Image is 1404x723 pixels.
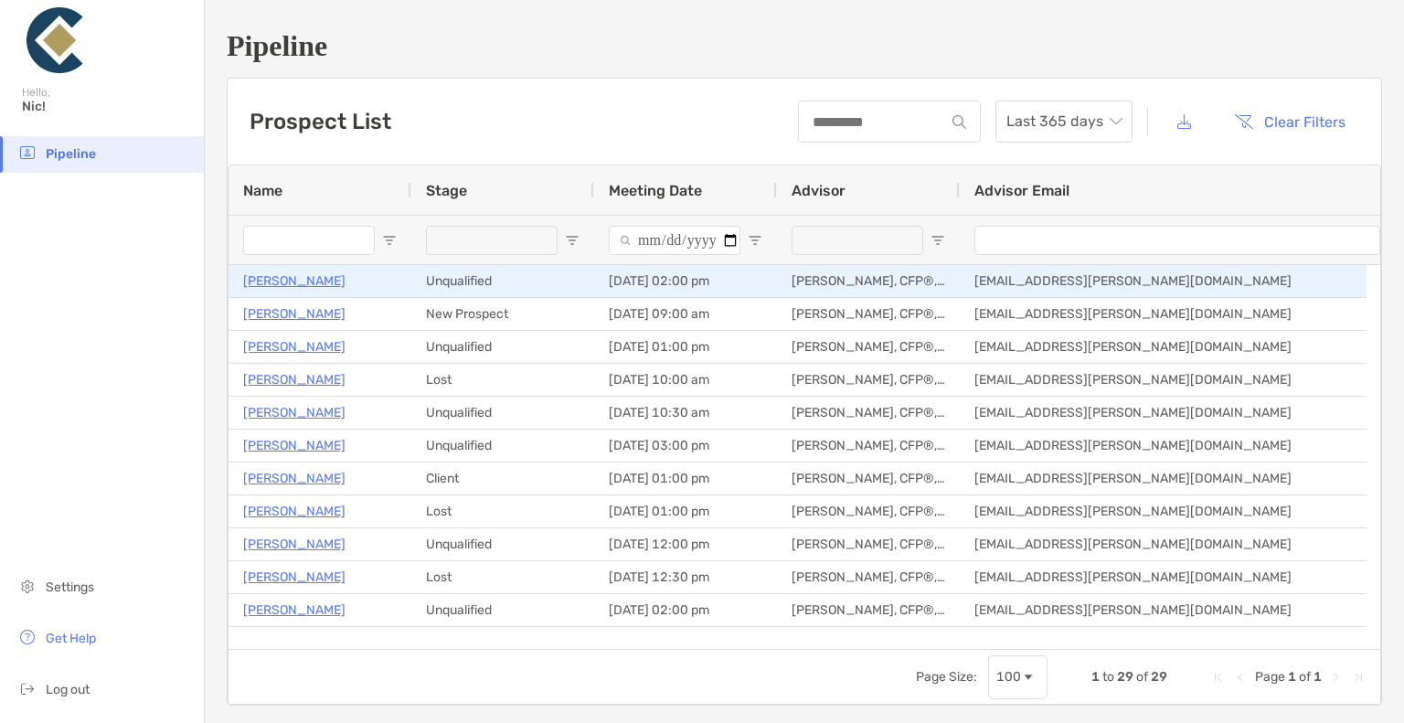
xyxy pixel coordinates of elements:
[974,182,1069,199] span: Advisor Email
[411,627,594,659] div: Lost
[777,265,960,297] div: [PERSON_NAME], CFP®, CFA
[243,401,346,424] a: [PERSON_NAME]
[243,226,375,255] input: Name Filter Input
[777,397,960,429] div: [PERSON_NAME], CFP®, CFA
[382,233,397,248] button: Open Filter Menu
[777,463,960,494] div: [PERSON_NAME], CFP®, CFA
[1102,669,1114,685] span: to
[1220,101,1359,142] button: Clear Filters
[988,655,1048,699] div: Page Size
[227,29,1382,63] h1: Pipeline
[1351,670,1366,685] div: Last Page
[243,566,346,589] a: [PERSON_NAME]
[411,331,594,363] div: Unqualified
[411,430,594,462] div: Unqualified
[916,669,977,685] div: Page Size:
[609,182,702,199] span: Meeting Date
[952,115,966,129] img: input icon
[411,265,594,297] div: Unqualified
[1329,670,1344,685] div: Next Page
[243,270,346,292] a: [PERSON_NAME]
[46,631,96,646] span: Get Help
[931,233,945,248] button: Open Filter Menu
[1233,670,1248,685] div: Previous Page
[243,303,346,325] a: [PERSON_NAME]
[996,669,1021,685] div: 100
[250,109,391,134] h3: Prospect List
[777,331,960,363] div: [PERSON_NAME], CFP®, CFA
[748,233,762,248] button: Open Filter Menu
[16,677,38,699] img: logout icon
[411,594,594,626] div: Unqualified
[22,99,193,114] span: Nic!
[594,495,777,527] div: [DATE] 01:00 pm
[594,627,777,659] div: [DATE] 02:00 pm
[16,142,38,164] img: pipeline icon
[594,298,777,330] div: [DATE] 09:00 am
[1288,669,1296,685] span: 1
[1314,669,1322,685] span: 1
[411,463,594,494] div: Client
[411,528,594,560] div: Unqualified
[594,331,777,363] div: [DATE] 01:00 pm
[411,397,594,429] div: Unqualified
[974,226,1380,255] input: Advisor Email Filter Input
[1255,669,1285,685] span: Page
[609,226,740,255] input: Meeting Date Filter Input
[243,599,346,622] a: [PERSON_NAME]
[46,682,90,697] span: Log out
[243,632,346,654] a: [PERSON_NAME]
[777,561,960,593] div: [PERSON_NAME], CFP®, CFA
[1091,669,1100,685] span: 1
[594,397,777,429] div: [DATE] 10:30 am
[594,528,777,560] div: [DATE] 12:00 pm
[1006,101,1122,142] span: Last 365 days
[777,430,960,462] div: [PERSON_NAME], CFP®, CFA
[411,561,594,593] div: Lost
[16,626,38,648] img: get-help icon
[411,495,594,527] div: Lost
[411,298,594,330] div: New Prospect
[243,434,346,457] a: [PERSON_NAME]
[1117,669,1133,685] span: 29
[243,335,346,358] p: [PERSON_NAME]
[594,430,777,462] div: [DATE] 03:00 pm
[243,467,346,490] a: [PERSON_NAME]
[594,594,777,626] div: [DATE] 02:00 pm
[594,463,777,494] div: [DATE] 01:00 pm
[243,500,346,523] a: [PERSON_NAME]
[243,368,346,391] a: [PERSON_NAME]
[46,579,94,595] span: Settings
[594,265,777,297] div: [DATE] 02:00 pm
[1211,670,1226,685] div: First Page
[777,495,960,527] div: [PERSON_NAME], CFP®, CFA
[594,561,777,593] div: [DATE] 12:30 pm
[22,7,88,73] img: Zoe Logo
[565,233,580,248] button: Open Filter Menu
[243,533,346,556] a: [PERSON_NAME]
[243,182,282,199] span: Name
[594,364,777,396] div: [DATE] 10:00 am
[426,182,467,199] span: Stage
[777,364,960,396] div: [PERSON_NAME], CFP®, CFA
[1299,669,1311,685] span: of
[792,182,846,199] span: Advisor
[411,364,594,396] div: Lost
[1151,669,1167,685] span: 29
[777,298,960,330] div: [PERSON_NAME], CFP®, CFA
[16,575,38,597] img: settings icon
[777,594,960,626] div: [PERSON_NAME], CFP®, CFA
[46,146,96,162] span: Pipeline
[777,528,960,560] div: [PERSON_NAME], CFP®, CFA
[1136,669,1148,685] span: of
